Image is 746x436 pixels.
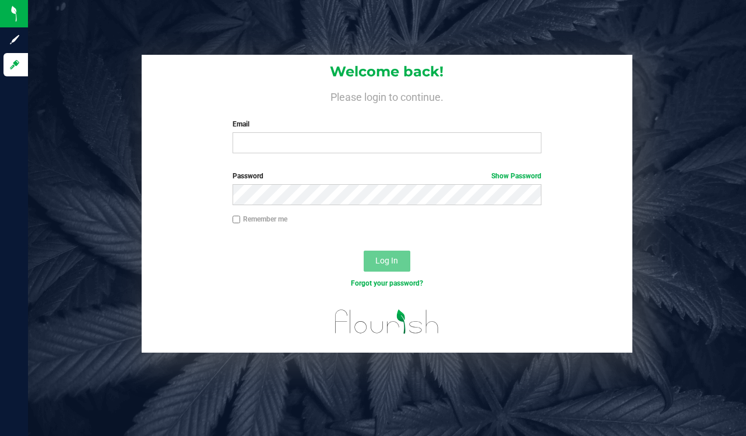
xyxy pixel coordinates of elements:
inline-svg: Sign up [9,34,20,45]
inline-svg: Log in [9,59,20,71]
h4: Please login to continue. [142,89,632,103]
label: Email [233,119,542,129]
img: flourish_logo.svg [326,301,448,343]
input: Remember me [233,216,241,224]
span: Password [233,172,263,180]
label: Remember me [233,214,287,224]
button: Log In [364,251,410,272]
h1: Welcome back! [142,64,632,79]
a: Forgot your password? [351,279,423,287]
span: Log In [375,256,398,265]
a: Show Password [491,172,541,180]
